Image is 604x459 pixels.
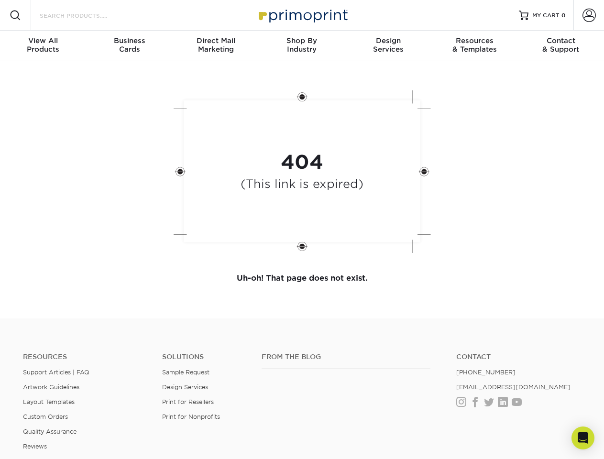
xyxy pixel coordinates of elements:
[162,369,209,376] a: Sample Request
[86,31,172,61] a: BusinessCards
[345,31,431,61] a: DesignServices
[431,36,517,54] div: & Templates
[561,12,566,19] span: 0
[259,31,345,61] a: Shop ByIndustry
[241,177,363,191] h4: (This link is expired)
[162,383,208,391] a: Design Services
[431,36,517,45] span: Resources
[456,353,581,361] a: Contact
[532,11,560,20] span: MY CART
[23,353,148,361] h4: Resources
[173,36,259,54] div: Marketing
[86,36,172,54] div: Cards
[281,151,323,174] strong: 404
[571,426,594,449] div: Open Intercom Messenger
[518,36,604,45] span: Contact
[237,273,368,283] strong: Uh-oh! That page does not exist.
[262,353,430,361] h4: From the Blog
[518,36,604,54] div: & Support
[23,383,79,391] a: Artwork Guidelines
[173,31,259,61] a: Direct MailMarketing
[254,5,350,25] img: Primoprint
[345,36,431,45] span: Design
[456,369,516,376] a: [PHONE_NUMBER]
[518,31,604,61] a: Contact& Support
[173,36,259,45] span: Direct Mail
[259,36,345,54] div: Industry
[456,383,571,391] a: [EMAIL_ADDRESS][DOMAIN_NAME]
[39,10,132,21] input: SEARCH PRODUCTS.....
[86,36,172,45] span: Business
[259,36,345,45] span: Shop By
[431,31,517,61] a: Resources& Templates
[162,353,247,361] h4: Solutions
[23,369,89,376] a: Support Articles | FAQ
[345,36,431,54] div: Services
